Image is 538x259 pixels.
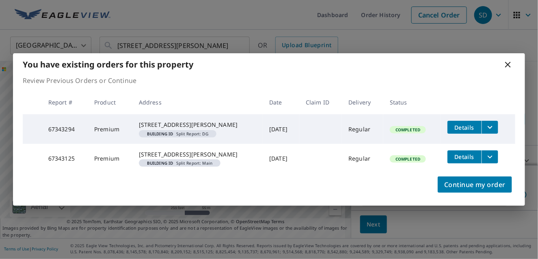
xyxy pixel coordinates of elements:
td: [DATE] [263,144,299,173]
button: detailsBtn-67343125 [447,150,482,163]
em: Building ID [147,132,173,136]
span: Completed [391,127,425,133]
th: Product [88,90,132,114]
span: Details [452,124,477,131]
span: Split Report: DG [142,132,213,136]
p: Review Previous Orders or Continue [23,76,515,85]
td: 67343125 [42,144,88,173]
th: Date [263,90,299,114]
button: detailsBtn-67343294 [447,121,482,134]
th: Delivery [342,90,383,114]
div: [STREET_ADDRESS][PERSON_NAME] [139,121,256,129]
th: Address [132,90,263,114]
td: Regular [342,144,383,173]
th: Report # [42,90,88,114]
td: Regular [342,114,383,144]
td: Premium [88,144,132,173]
button: Continue my order [438,176,512,193]
td: 67343294 [42,114,88,144]
th: Claim ID [299,90,342,114]
b: You have existing orders for this property [23,59,193,70]
div: [STREET_ADDRESS][PERSON_NAME] [139,150,256,159]
span: Completed [391,156,425,162]
td: [DATE] [263,114,299,144]
em: Building ID [147,161,173,165]
span: Details [452,153,477,161]
button: filesDropdownBtn-67343125 [482,150,498,163]
span: Continue my order [444,179,506,190]
span: Split Report: Main [142,161,217,165]
td: Premium [88,114,132,144]
th: Status [383,90,441,114]
button: filesDropdownBtn-67343294 [482,121,498,134]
